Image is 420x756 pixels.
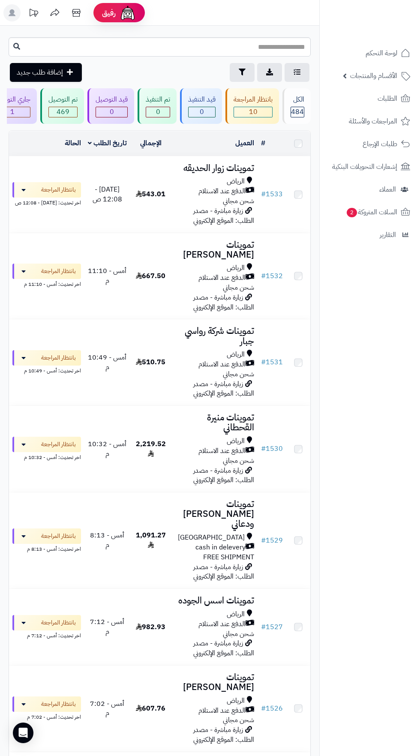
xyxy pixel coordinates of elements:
h3: تموينات اسس الجوده [175,596,255,606]
div: تم التنفيذ [146,95,170,105]
div: قيد التنفيذ [188,95,216,105]
a: بانتظار المراجعة 10 [224,88,281,124]
span: شحن مجاني [223,715,254,725]
span: الرياض [227,263,245,273]
span: التقارير [380,229,396,241]
span: الدفع عند الاستلام [198,619,246,629]
span: أمس - 11:10 م [88,266,126,286]
a: # [261,138,265,148]
span: # [261,357,266,367]
span: المراجعات والأسئلة [349,115,397,127]
span: أمس - 7:02 م [90,699,124,719]
span: 543.01 [136,189,165,199]
span: العملاء [379,183,396,195]
span: 607.76 [136,703,165,714]
span: زيارة مباشرة - مصدر الطلب: الموقع الإلكتروني [193,638,254,658]
span: الرياض [227,436,245,446]
a: #1527 [261,622,283,632]
a: تاريخ الطلب [88,138,127,148]
div: اخر تحديث: أمس - 7:12 م [12,630,81,639]
span: الرياض [227,696,245,706]
a: تحديثات المنصة [23,4,44,24]
div: اخر تحديث: أمس - 8:13 م [12,544,81,553]
span: الرياض [227,177,245,186]
span: # [261,271,266,281]
a: لوحة التحكم [325,43,415,63]
a: العملاء [325,179,415,200]
span: زيارة مباشرة - مصدر الطلب: الموقع الإلكتروني [193,206,254,226]
span: زيارة مباشرة - مصدر الطلب: الموقع الإلكتروني [193,725,254,745]
a: قيد التنفيذ 0 [178,88,224,124]
span: الدفع عند الاستلام [198,360,246,369]
span: بانتظار المراجعة [41,700,76,708]
span: 510.75 [136,357,165,367]
span: أمس - 10:49 م [88,352,126,372]
span: شحن مجاني [223,196,254,206]
span: أمس - 7:12 م [90,617,124,637]
a: المراجعات والأسئلة [325,111,415,132]
span: 469 [49,107,77,117]
a: إشعارات التحويلات البنكية [325,156,415,177]
span: رفيق [102,8,116,18]
span: إضافة طلب جديد [17,67,63,78]
div: تم التوصيل [48,95,78,105]
a: تم التنفيذ 0 [136,88,178,124]
div: بانتظار المراجعة [234,95,273,105]
h3: تموينات منيرة القحطاني [175,413,255,432]
div: اخر تحديث: أمس - 11:10 م [12,279,81,288]
span: 982.93 [136,622,165,632]
h3: تموينات [PERSON_NAME] [175,672,255,692]
a: #1529 [261,535,283,546]
span: # [261,189,266,199]
span: # [261,703,266,714]
span: شحن مجاني [223,369,254,379]
a: #1532 [261,271,283,281]
a: الإجمالي [140,138,162,148]
div: 0 [96,107,127,117]
span: أمس - 10:32 م [88,439,126,459]
a: قيد التوصيل 0 [86,88,136,124]
a: الكل484 [281,88,312,124]
span: بانتظار المراجعة [41,186,76,194]
span: 2,219.52 [136,439,166,459]
span: بانتظار المراجعة [41,440,76,449]
span: [GEOGRAPHIC_DATA] [178,533,245,543]
h3: تموينات شركة رواسي جبار [175,326,255,346]
span: الدفع عند الاستلام [198,706,246,716]
span: زيارة مباشرة - مصدر الطلب: الموقع الإلكتروني [193,292,254,312]
span: إشعارات التحويلات البنكية [332,161,397,173]
span: السلات المتروكة [346,206,397,218]
span: 0 [146,107,170,117]
span: 1,091.27 [136,530,166,550]
span: 2 [347,208,357,217]
span: بانتظار المراجعة [41,267,76,276]
span: cash in delevery [195,543,246,552]
a: إضافة طلب جديد [10,63,82,82]
a: #1533 [261,189,283,199]
span: الدفع عند الاستلام [198,273,246,283]
span: شحن مجاني [223,282,254,293]
a: #1531 [261,357,283,367]
a: العميل [235,138,254,148]
span: لوحة التحكم [366,47,397,59]
a: طلبات الإرجاع [325,134,415,154]
span: الطلبات [378,93,397,105]
span: # [261,535,266,546]
span: الرياض [227,350,245,360]
span: بانتظار المراجعة [41,532,76,540]
span: شحن مجاني [223,629,254,639]
a: #1526 [261,703,283,714]
span: الدفع عند الاستلام [198,446,246,456]
span: بانتظار المراجعة [41,354,76,362]
h3: تموينات [PERSON_NAME] ودعاني [175,499,255,529]
span: 667.50 [136,271,165,281]
a: التقارير [325,225,415,245]
div: الكل [291,95,304,105]
span: # [261,622,266,632]
div: Open Intercom Messenger [13,723,33,743]
span: أمس - 8:13 م [90,530,124,550]
span: 10 [234,107,272,117]
span: زيارة مباشرة - مصدر الطلب: الموقع الإلكتروني [193,379,254,399]
div: 0 [189,107,215,117]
